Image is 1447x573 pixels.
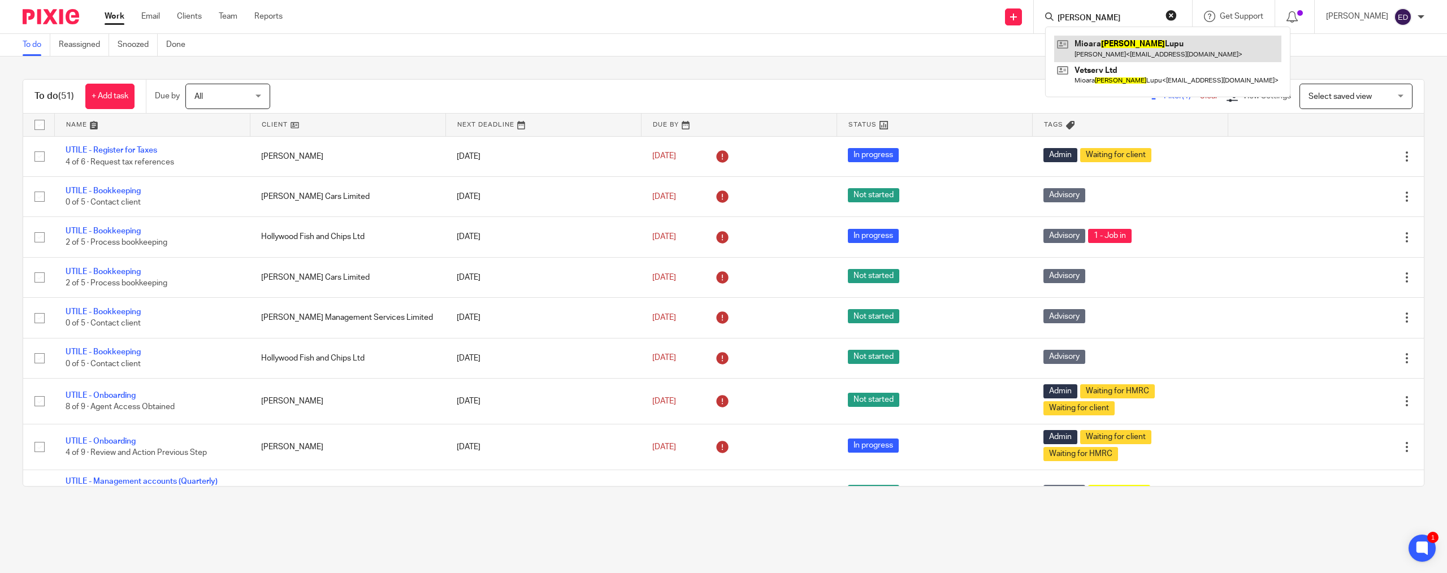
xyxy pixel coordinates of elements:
[58,92,74,101] span: (51)
[177,11,202,22] a: Clients
[1043,188,1085,202] span: Advisory
[23,34,50,56] a: To do
[652,354,676,362] span: [DATE]
[652,443,676,451] span: [DATE]
[848,229,899,243] span: In progress
[66,360,141,368] span: 0 of 5 · Contact client
[1043,269,1085,283] span: Advisory
[445,470,641,516] td: [DATE]
[194,93,203,101] span: All
[66,392,136,400] a: UTILE - Onboarding
[1044,121,1063,128] span: Tags
[848,439,899,453] span: In progress
[652,153,676,160] span: [DATE]
[66,227,141,235] a: UTILE - Bookkeeping
[848,269,899,283] span: Not started
[1088,229,1132,243] span: 1 - Job in
[1043,430,1077,444] span: Admin
[166,34,194,56] a: Done
[445,338,641,378] td: [DATE]
[250,338,445,378] td: Hollywood Fish and Chips Ltd
[66,279,167,287] span: 2 of 5 · Process bookkeeping
[66,437,136,445] a: UTILE - Onboarding
[848,485,899,499] span: Not started
[445,424,641,470] td: [DATE]
[652,233,676,241] span: [DATE]
[219,11,237,22] a: Team
[1056,14,1158,24] input: Search
[1326,11,1388,22] p: [PERSON_NAME]
[652,193,676,201] span: [DATE]
[1394,8,1412,26] img: svg%3E
[848,393,899,407] span: Not started
[1080,148,1151,162] span: Waiting for client
[445,217,641,257] td: [DATE]
[66,449,207,457] span: 4 of 9 · Review and Action Previous Step
[66,348,141,356] a: UTILE - Bookkeeping
[848,188,899,202] span: Not started
[1043,148,1077,162] span: Admin
[445,176,641,216] td: [DATE]
[1043,350,1085,364] span: Advisory
[1080,384,1155,398] span: Waiting for HMRC
[250,176,445,216] td: [PERSON_NAME] Cars Limited
[59,34,109,56] a: Reassigned
[1043,384,1077,398] span: Admin
[652,274,676,281] span: [DATE]
[254,11,283,22] a: Reports
[1166,10,1177,21] button: Clear
[1427,532,1439,543] div: 1
[66,477,218,485] a: UTILE - Management accounts (Quarterly)
[1043,447,1118,461] span: Waiting for HMRC
[1043,309,1085,323] span: Advisory
[445,379,641,424] td: [DATE]
[1043,229,1085,243] span: Advisory
[118,34,158,56] a: Snoozed
[250,424,445,470] td: [PERSON_NAME]
[66,198,141,206] span: 0 of 5 · Contact client
[445,136,641,176] td: [DATE]
[155,90,180,102] p: Due by
[652,397,676,405] span: [DATE]
[105,11,124,22] a: Work
[66,239,167,247] span: 2 of 5 · Process bookkeeping
[1309,93,1372,101] span: Select saved view
[250,379,445,424] td: [PERSON_NAME]
[34,90,74,102] h1: To do
[66,146,157,154] a: UTILE - Register for Taxes
[250,257,445,297] td: [PERSON_NAME] Cars Limited
[848,350,899,364] span: Not started
[250,217,445,257] td: Hollywood Fish and Chips Ltd
[1043,401,1115,415] span: Waiting for client
[445,298,641,338] td: [DATE]
[250,298,445,338] td: [PERSON_NAME] Management Services Limited
[1220,12,1263,20] span: Get Support
[250,470,445,516] td: [PERSON_NAME] & [PERSON_NAME] Ltd
[1043,485,1085,499] span: Advisory
[66,308,141,316] a: UTILE - Bookkeeping
[250,136,445,176] td: [PERSON_NAME]
[848,148,899,162] span: In progress
[66,320,141,328] span: 0 of 5 · Contact client
[848,309,899,323] span: Not started
[66,268,141,276] a: UTILE - Bookkeeping
[1080,430,1151,444] span: Waiting for client
[23,9,79,24] img: Pixie
[141,11,160,22] a: Email
[85,84,135,109] a: + Add task
[652,314,676,322] span: [DATE]
[66,187,141,195] a: UTILE - Bookkeeping
[445,257,641,297] td: [DATE]
[1088,485,1150,499] span: 2 - In Progress
[66,158,174,166] span: 4 of 6 · Request tax references
[66,403,175,411] span: 8 of 9 · Agent Access Obtained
